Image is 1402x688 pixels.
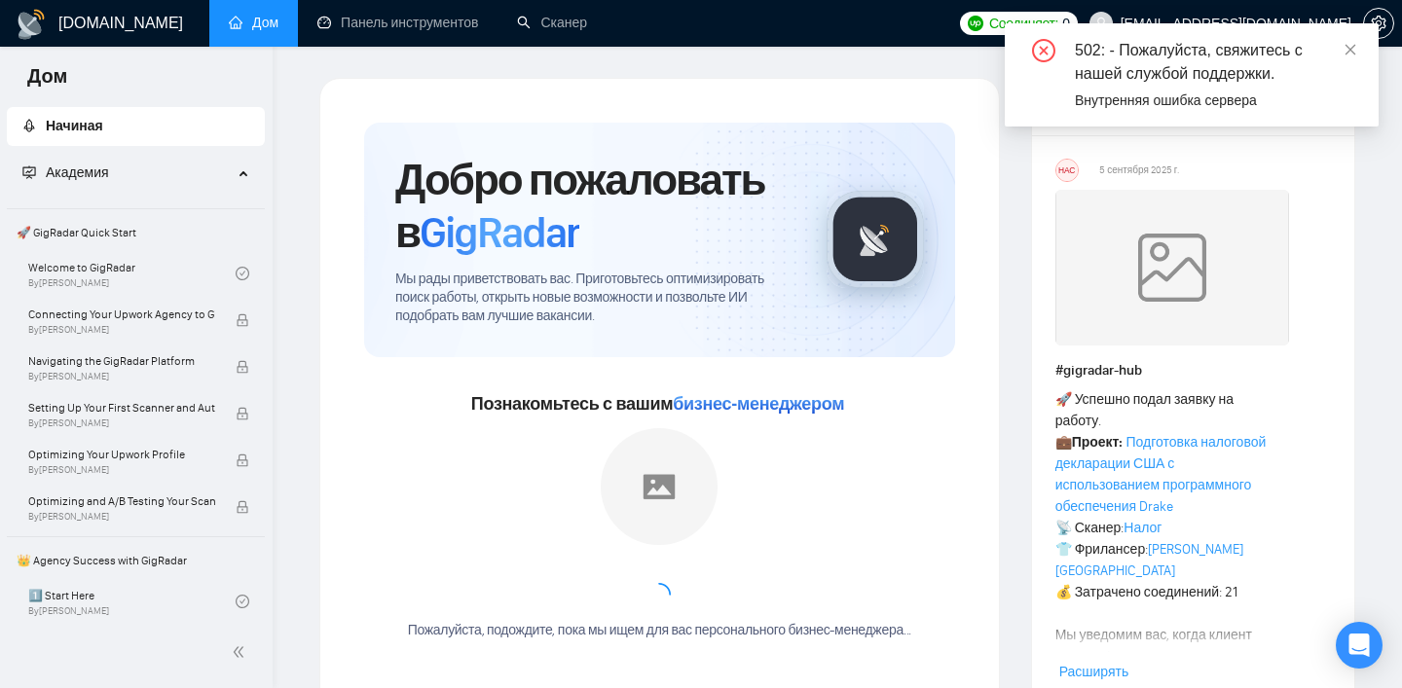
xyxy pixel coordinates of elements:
[9,213,263,252] span: 🚀 GigRadar Quick Start
[1344,43,1357,56] span: закрывать
[28,445,215,464] span: Optimizing Your Upwork Profile
[1058,165,1076,175] font: НАС
[1363,8,1394,39] button: параметр
[1072,434,1124,451] font: Проект:
[517,15,587,31] a: поискСканер
[827,191,924,288] img: gigradar-logo.png
[28,252,236,295] a: Welcome to GigRadarBy[PERSON_NAME]
[1336,622,1383,669] div: Открытый Интерком Мессенджер
[1055,190,1289,345] img: weqQh+iSagEgQAAAABJRU5ErkJggg==
[1094,17,1108,30] span: пользователь
[395,271,764,324] font: Мы рады приветствовать вас. Приготовьтесь оптимизировать поиск работы, открыть новые возможности ...
[46,118,103,134] font: Начиная
[28,398,215,417] span: Setting Up Your First Scanner and Auto-Bidder
[236,267,249,280] span: check-circle
[7,107,265,146] li: Начиная
[229,15,278,31] a: домДом
[28,580,236,623] a: 1️⃣ Start HereBy[PERSON_NAME]
[16,9,47,40] img: логотип
[317,15,478,31] a: приборная панельПанель инструментов
[1062,16,1070,31] font: 0
[28,324,215,336] span: By [PERSON_NAME]
[471,393,673,415] font: Познакомьтесь с вашим
[22,164,109,181] span: Академия
[1124,520,1162,536] a: Налог
[232,642,251,662] span: двойной левый
[9,541,263,580] span: 👑 Agency Success with GigRadar
[27,64,67,88] font: Дом
[1099,164,1179,176] font: 5 сентября 2025 г.
[28,351,215,371] span: Navigating the GigRadar Platform
[989,16,1058,31] font: Соединяет:
[1055,520,1125,536] font: 📡 Сканер:
[28,511,215,523] span: By [PERSON_NAME]
[1055,584,1238,600] font: 💰 Затрачено соединений: 21
[1075,42,1303,82] font: 502: - Пожалуйста, свяжитесь с нашей службой поддержки.
[1055,627,1252,686] font: Мы уведомим вас, когда клиент ответит (если у вас включены уведомления о лидах)
[28,305,215,324] span: Connecting Your Upwork Agency to GigRadar
[236,453,249,467] span: lock
[1075,92,1257,108] font: Внутренняя ошибка сервера
[236,360,249,374] span: lock
[1032,39,1055,62] span: ближний круг
[408,622,911,638] font: Пожалуйста, подождите, пока мы ищем для вас персонального бизнес-менеджера...
[1055,541,1244,579] a: [PERSON_NAME] [GEOGRAPHIC_DATA]
[1121,17,1351,32] font: [EMAIL_ADDRESS][DOMAIN_NAME]
[46,164,109,181] font: Академия
[28,491,215,511] span: Optimizing and A/B Testing Your Scanner for Better Results
[1055,434,1267,515] a: Подготовка налоговой декларации США с использованием программного обеспечения Drake
[647,583,671,606] span: загрузка
[236,595,249,608] span: check-circle
[1055,391,1234,429] font: 🚀 Успешно подал заявку на работу.
[1059,664,1129,680] font: Расширять
[1055,362,1063,379] font: #
[236,313,249,327] span: lock
[22,165,36,179] span: фонд-проекционный-экран
[1063,362,1142,379] font: gigradar-hub
[28,417,215,429] span: By [PERSON_NAME]
[1364,16,1393,31] span: параметр
[28,371,215,382] span: By [PERSON_NAME]
[1055,541,1149,558] font: 👕 Фрилансер:
[601,428,718,545] img: placeholder.png
[58,15,183,31] font: [DOMAIN_NAME]
[968,16,983,31] img: upwork-logo.png
[420,206,579,259] font: GigRadar
[236,407,249,420] span: lock
[28,464,215,476] span: By [PERSON_NAME]
[1055,434,1072,451] font: 💼
[673,394,844,414] font: бизнес-менеджером
[236,500,249,514] span: lock
[395,154,765,259] font: Добро пожаловать в
[22,119,36,132] span: ракета
[1363,16,1394,31] a: параметр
